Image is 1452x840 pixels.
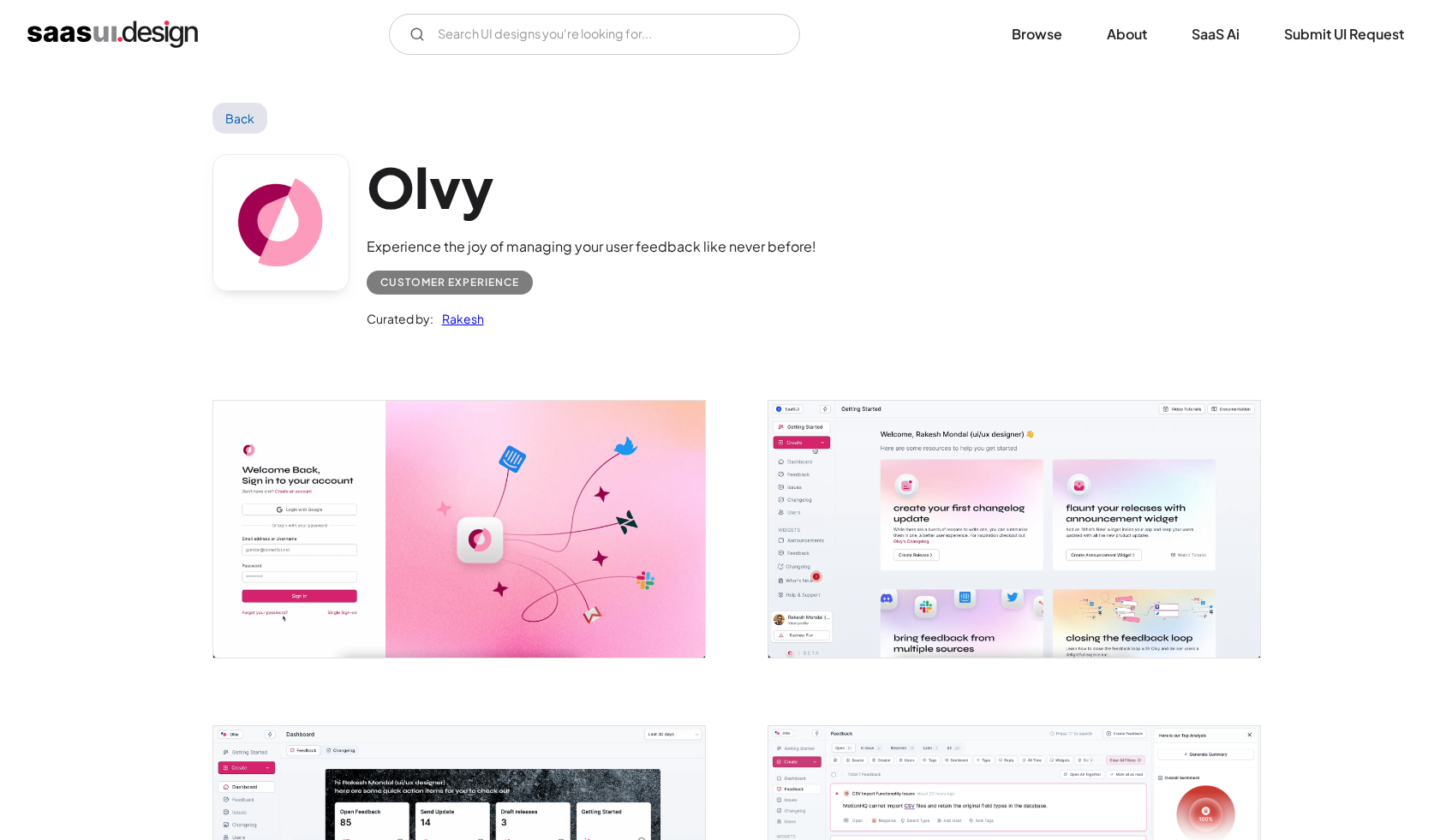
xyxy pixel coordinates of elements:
a: open lightbox [768,401,1260,657]
a: About [1086,15,1168,53]
a: Back [212,103,268,134]
form: Email Form [389,14,800,55]
a: open lightbox [213,401,705,657]
a: SaaS Ai [1171,15,1260,53]
a: home [27,21,198,48]
img: 64151e20babae4e17ecbc73e_Olvy%20Sign%20In.png [213,401,705,657]
h1: Olvy [367,154,816,220]
div: Curated by: [367,308,433,329]
input: Search UI designs you're looking for... [389,14,800,55]
div: Customer Experience [380,272,519,293]
div: Experience the joy of managing your user feedback like never before! [367,236,816,257]
a: Submit UI Request [1264,15,1425,53]
a: Browse [991,15,1083,53]
img: 64151e20babae48621cbc73d_Olvy%20Getting%20Started.png [768,401,1260,657]
a: Rakesh [433,308,484,329]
